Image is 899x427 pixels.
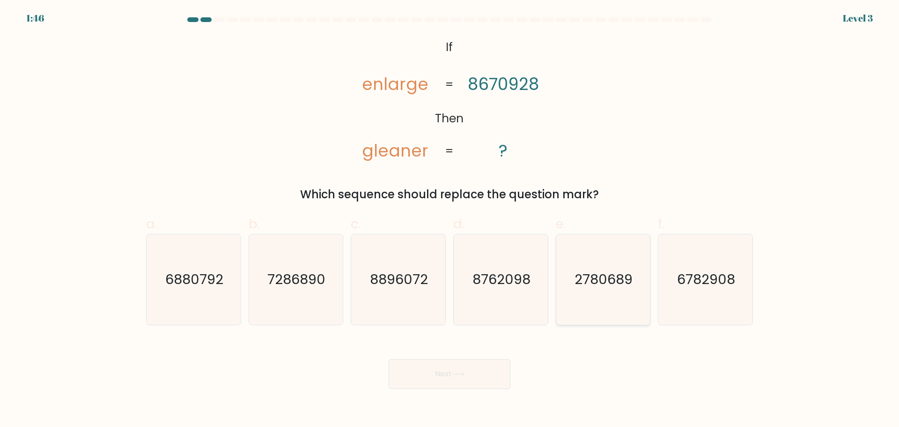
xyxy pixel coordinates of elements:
[152,186,747,203] div: Which sequence should replace the question mark?
[370,270,428,289] text: 8896072
[575,270,633,289] text: 2780689
[453,215,464,233] span: d.
[556,215,566,233] span: e.
[658,215,664,233] span: f.
[165,270,223,289] text: 6880792
[445,143,454,159] tspan: =
[346,36,553,164] svg: @import url('[URL][DOMAIN_NAME]);
[499,139,508,162] tspan: ?
[468,73,539,96] tspan: 8670928
[351,215,361,233] span: c.
[389,359,510,389] button: Next
[843,11,873,25] div: Level 3
[362,73,429,96] tspan: enlarge
[435,111,464,127] tspan: Then
[249,215,260,233] span: b.
[446,39,453,55] tspan: If
[146,215,157,233] span: a.
[362,139,429,162] tspan: gleaner
[268,270,326,289] text: 7286890
[445,76,454,93] tspan: =
[26,11,44,25] div: 1:46
[678,270,736,289] text: 6782908
[472,270,531,289] text: 8762098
